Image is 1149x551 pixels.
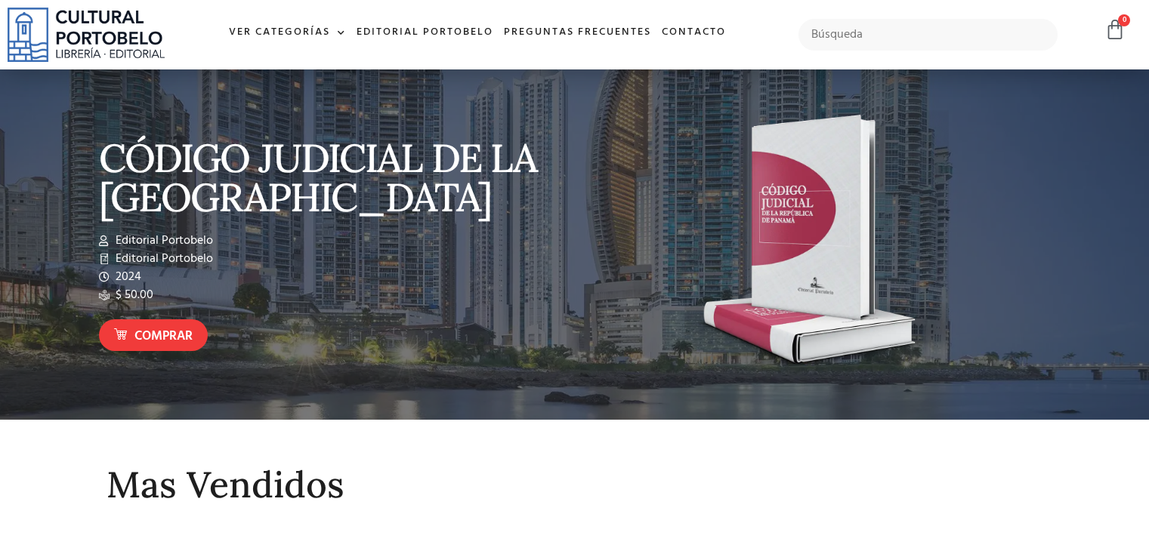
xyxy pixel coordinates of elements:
span: 0 [1118,14,1130,26]
a: Contacto [656,17,731,49]
span: $ 50.00 [112,286,153,304]
h2: Mas Vendidos [107,465,1043,505]
input: Búsqueda [798,19,1058,51]
span: Comprar [134,327,193,346]
span: Editorial Portobelo [112,250,213,268]
a: Preguntas frecuentes [499,17,656,49]
a: Comprar [99,319,208,352]
span: Editorial Portobelo [112,232,213,250]
a: Editorial Portobelo [351,17,499,49]
a: Ver Categorías [224,17,351,49]
p: CÓDIGO JUDICIAL DE LA [GEOGRAPHIC_DATA] [99,138,567,217]
a: 0 [1104,19,1126,41]
span: 2024 [112,268,141,286]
